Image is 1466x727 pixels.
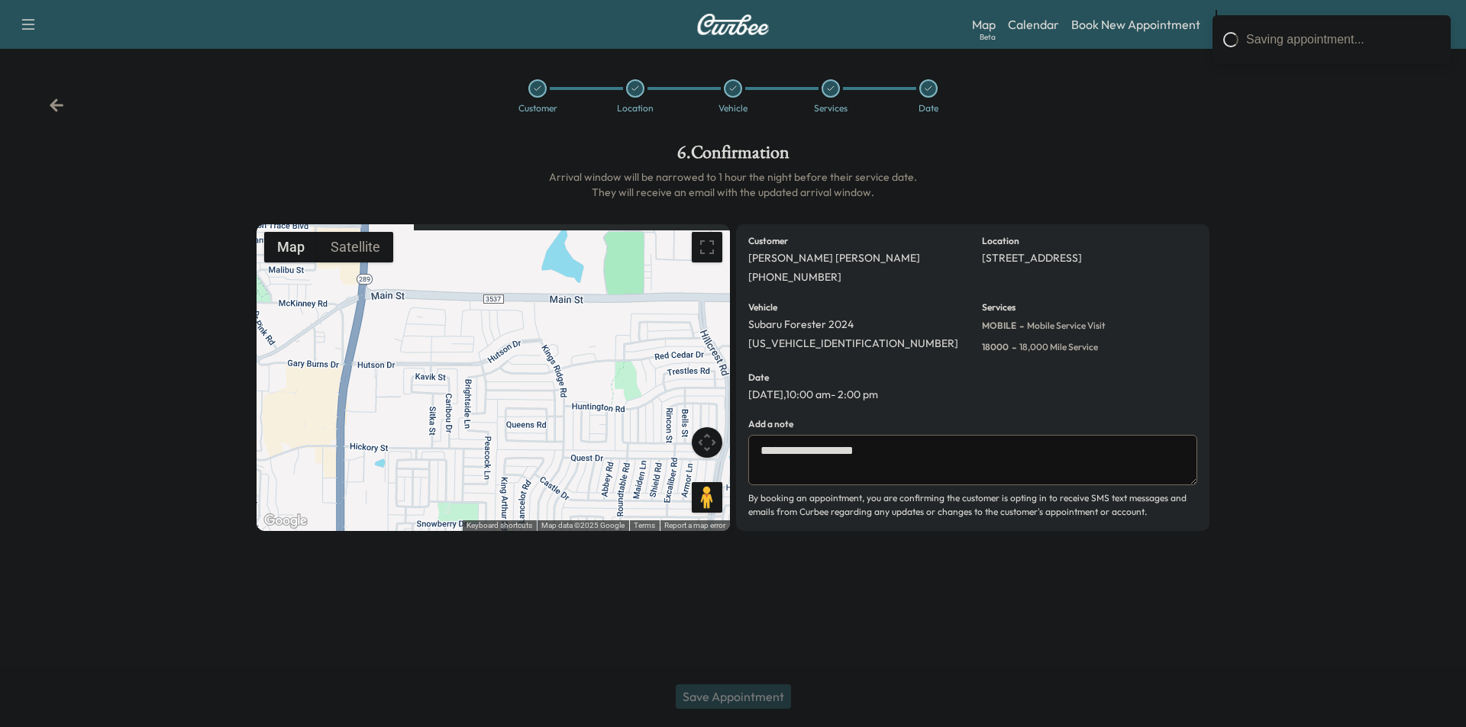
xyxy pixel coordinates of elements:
span: 18000 [982,341,1009,353]
p: [PHONE_NUMBER] [748,271,841,285]
span: Map data ©2025 Google [541,521,625,529]
h6: Add a note [748,420,793,429]
span: - [1009,339,1016,355]
p: [PERSON_NAME] [PERSON_NAME] [748,252,920,265]
h6: Location [982,236,1019,246]
a: Book New Appointment [1071,15,1200,34]
div: Saving appointment... [1246,31,1440,49]
div: Services [814,104,848,113]
div: Date [919,104,938,113]
a: MapBeta [972,15,996,34]
p: [US_VEHICLE_IDENTIFICATION_NUMBER] [748,337,958,351]
div: Back [49,98,64,113]
h6: Arrival window will be narrowed to 1 hour the night before their service date. They will receive ... [257,169,1209,200]
button: Show street map [264,232,318,262]
a: Report a map error [664,521,725,529]
p: [STREET_ADDRESS] [982,252,1082,265]
span: 18,000 mile Service [1016,341,1098,353]
h6: Services [982,303,1016,312]
span: MOBILE [982,320,1016,332]
span: Mobile Service Visit [1024,320,1106,332]
div: Customer [518,104,557,113]
h6: Customer [748,236,788,246]
div: Vehicle [718,104,748,113]
button: Show satellite imagery [318,232,393,262]
p: [DATE] , 10:00 am - 2:00 pm [748,388,878,402]
h6: Vehicle [748,303,777,312]
button: Keyboard shortcuts [467,520,532,531]
p: By booking an appointment, you are confirming the customer is opting in to receive SMS text messa... [748,491,1197,519]
a: Open this area in Google Maps (opens a new window) [260,511,311,531]
div: Location [617,104,654,113]
h1: 6 . Confirmation [257,143,1209,169]
button: Drag Pegman onto the map to open Street View [692,482,722,513]
p: Subaru Forester 2024 [748,318,854,332]
button: Map camera controls [692,427,722,458]
img: Google [260,511,311,531]
span: - [1016,318,1024,333]
a: Terms (opens in new tab) [634,521,655,529]
img: Curbee Logo [696,14,770,35]
a: Calendar [1008,15,1059,34]
div: Beta [980,31,996,43]
h6: Date [748,373,769,382]
button: Toggle fullscreen view [692,232,722,262]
